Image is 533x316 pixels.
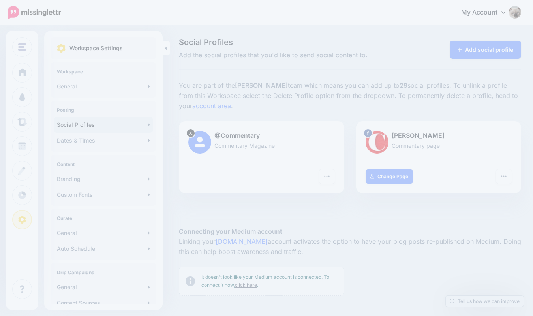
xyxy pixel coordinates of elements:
[57,215,150,221] h4: Curate
[216,237,268,245] a: [DOMAIN_NAME]
[188,141,335,150] p: Commentary Magazine
[54,133,153,149] a: Dates & Times
[235,282,257,288] a: click here
[8,6,61,19] img: Missinglettr
[179,237,521,257] p: Linking your account activates the option to have your blog posts re-published on Medium. Doing t...
[57,269,150,275] h4: Drip Campaigns
[69,43,123,53] p: Workspace Settings
[366,169,413,184] a: Change Page
[54,225,153,241] a: General
[188,131,335,141] p: @Commentary
[54,187,153,203] a: Custom Fonts
[446,296,524,307] a: Tell us how we can improve
[54,241,153,257] a: Auto Schedule
[57,69,150,75] h4: Workspace
[54,79,153,94] a: General
[54,279,153,295] a: General
[179,38,403,46] span: Social Profiles
[235,81,288,89] b: [PERSON_NAME]
[179,227,521,237] h5: Connecting your Medium account
[179,81,521,111] p: You are part of the team which means you can add up to social profiles. To unlink a profile from ...
[188,131,211,154] img: user_default_image.png
[366,131,388,154] img: 291864331_468958885230530_187971914351797662_n-bsa127305.png
[54,171,153,187] a: Branding
[54,117,153,133] a: Social Profiles
[54,295,153,311] a: Content Sources
[192,102,231,110] a: account area
[201,273,338,289] p: It doesn't look like your Medium account is connected. To connect it now, .
[18,43,26,51] img: menu.png
[57,161,150,167] h4: Content
[400,81,407,89] b: 29
[57,107,150,113] h4: Posting
[453,3,521,23] a: My Account
[450,41,521,59] a: Add social profile
[179,50,403,60] span: Add the social profiles that you'd like to send social content to.
[186,276,195,286] img: info-circle-grey.png
[366,141,512,150] p: Commentary page
[57,44,66,53] img: settings.png
[366,131,512,141] p: [PERSON_NAME]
